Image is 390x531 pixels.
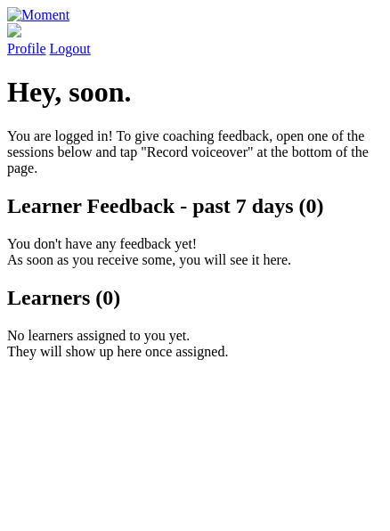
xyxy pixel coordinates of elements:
p: No learners assigned to you yet. They will show up here once assigned. [7,328,383,360]
h2: Learner Feedback - past 7 days (0) [7,194,383,218]
img: default_avatar-b4e2223d03051bc43aaaccfb402a43260a3f17acc7fafc1603fdf008d6cba3c9.png [7,23,21,37]
h2: Learners (0) [7,286,383,310]
h1: Hey, soon. [7,76,383,109]
a: Profile [7,23,383,56]
p: You don't have any feedback yet! As soon as you receive some, you will see it here. [7,236,383,268]
a: Logout [50,41,91,56]
img: Moment [7,7,69,23]
p: You are logged in! To give coaching feedback, open one of the sessions below and tap "Record voic... [7,128,383,176]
